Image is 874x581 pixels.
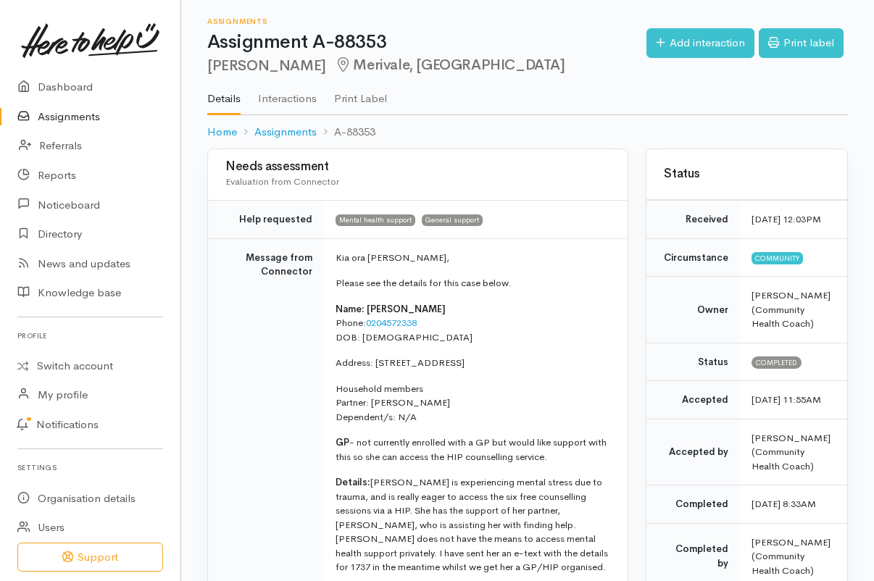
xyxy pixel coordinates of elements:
[336,356,610,370] p: Address: [STREET_ADDRESS]
[646,485,740,524] td: Completed
[334,73,387,114] a: Print Label
[336,476,370,488] b: Details:
[336,303,446,315] b: Name: [PERSON_NAME]
[422,214,483,226] span: General support
[208,201,324,239] td: Help requested
[17,326,163,346] h6: Profile
[317,124,375,141] li: A-88353
[646,419,740,485] td: Accepted by
[752,213,821,225] time: [DATE] 12:03PM
[336,276,610,290] p: Please see the details for this case below.
[752,393,821,406] time: [DATE] 11:55AM
[336,436,349,448] b: GP
[225,175,339,188] span: Evaluation from Connector
[336,435,610,464] p: - not currently enrolled with a GP but would like support with this so she can access the HIP cou...
[17,543,163,572] button: Support
[207,32,646,53] h1: Assignment A-88353
[336,214,415,226] span: Mental health support
[752,356,802,368] span: Completed
[207,17,646,25] h6: Assignments
[646,28,754,58] a: Add interaction
[752,498,816,510] time: [DATE] 8:33AM
[254,124,317,141] a: Assignments
[646,277,740,343] td: Owner
[207,73,241,115] a: Details
[207,124,237,141] a: Home
[207,57,646,74] h2: [PERSON_NAME]
[646,238,740,277] td: Circumstance
[336,382,610,425] p: Household members Partner: [PERSON_NAME] Dependent/s: N/A
[646,343,740,381] td: Status
[646,201,740,239] td: Received
[336,251,610,265] p: Kia ora [PERSON_NAME],
[336,475,610,574] p: [PERSON_NAME] is experiencing mental stress due to trauma, and is really eager to access the six ...
[225,160,610,174] h3: Needs assessment
[646,381,740,419] td: Accepted
[664,167,830,181] h3: Status
[336,302,610,345] p: Phone: DOB: [DEMOGRAPHIC_DATA]
[17,458,163,477] h6: Settings
[258,73,317,114] a: Interactions
[752,289,831,330] span: [PERSON_NAME] (Community Health Coach)
[752,252,803,264] span: Community
[366,317,417,329] a: 0204572338
[759,28,844,58] a: Print label
[207,115,848,149] nav: breadcrumb
[740,419,848,485] td: [PERSON_NAME] (Community Health Coach)
[335,56,565,74] span: Merivale, [GEOGRAPHIC_DATA]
